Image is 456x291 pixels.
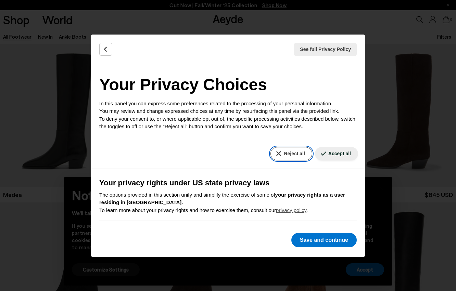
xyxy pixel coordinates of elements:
[276,207,306,213] a: privacy policy
[291,233,357,247] button: Save and continue
[99,177,357,188] h3: Your privacy rights under US state privacy laws
[300,46,351,53] span: See full Privacy Policy
[99,43,112,56] button: Back
[99,192,345,206] b: your privacy rights as a user residing in [GEOGRAPHIC_DATA].
[270,147,312,160] button: Reject all
[99,191,357,214] p: The options provided in this section unify and simplify the exercise of some of To learn more abo...
[99,72,357,97] h2: Your Privacy Choices
[294,43,357,56] button: See full Privacy Policy
[315,147,358,160] button: Accept all
[99,100,357,131] p: In this panel you can express some preferences related to the processing of your personal informa...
